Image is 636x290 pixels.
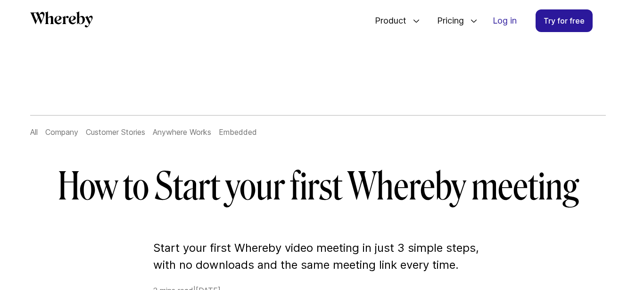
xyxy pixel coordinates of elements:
a: Log in [485,10,524,32]
a: Whereby [30,11,93,31]
p: Start your first Whereby video meeting in just 3 simple steps, with no downloads and the same mee... [153,240,483,273]
svg: Whereby [30,11,93,27]
a: Embedded [219,127,257,137]
span: Product [365,5,409,36]
a: Anywhere Works [153,127,211,137]
h1: How to Start your first Whereby meeting [47,164,590,209]
a: Customer Stories [86,127,145,137]
span: Pricing [428,5,466,36]
a: Try for free [536,9,593,32]
a: All [30,127,38,137]
a: Company [45,127,78,137]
